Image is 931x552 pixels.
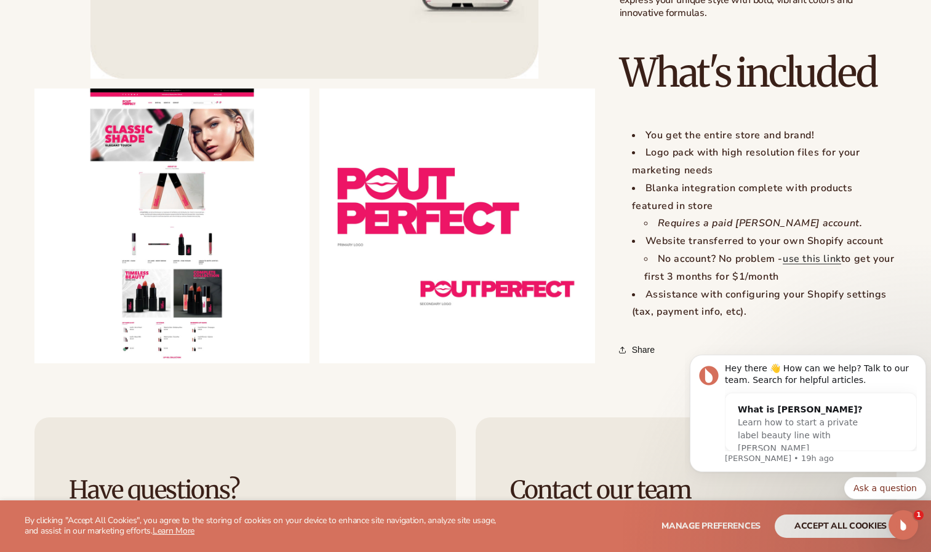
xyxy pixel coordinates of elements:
[620,336,658,363] button: Share
[632,179,897,232] li: Blanka integration complete with products featured in store
[632,127,897,144] li: You get the entire store and brand!
[69,476,422,503] h3: Have questions?
[685,339,931,546] iframe: Intercom notifications message
[889,510,918,540] iframe: Intercom live chat
[632,286,897,321] li: Assistance with configuring your Shopify settings (tax, payment info, etc).
[914,510,924,520] span: 1
[153,525,194,537] a: Learn More
[661,515,761,538] button: Manage preferences
[510,476,863,503] h3: Contact our team
[783,252,841,266] a: use this link
[620,52,897,93] h2: What's included
[632,232,897,285] li: Website transferred to your own Shopify account
[644,250,897,286] li: No account? No problem - to get your first 3 months for $1/month
[661,520,761,532] span: Manage preferences
[632,144,897,179] li: Logo pack with high resolution files for your marketing needs
[25,516,505,537] p: By clicking "Accept All Cookies", you agree to the storing of cookies on your device to enhance s...
[658,216,863,230] em: Requires a paid [PERSON_NAME] account.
